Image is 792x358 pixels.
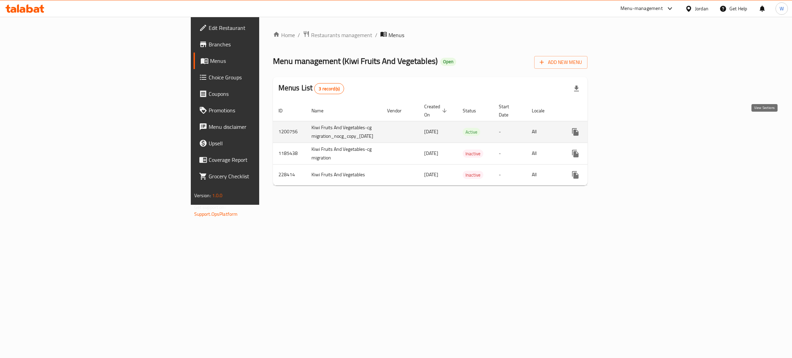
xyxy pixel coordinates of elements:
span: Add New Menu [540,58,582,67]
span: Grocery Checklist [209,172,318,180]
h2: Menus List [278,83,344,94]
span: 3 record(s) [315,86,344,92]
span: Upsell [209,139,318,147]
a: Coupons [194,86,323,102]
span: Start Date [499,102,518,119]
td: Kiwi Fruits And Vegetables-cg migration [306,143,382,164]
td: Kiwi Fruits And Vegetables-cg migration_nocg_copy_[DATE] [306,121,382,143]
button: Change Status [584,124,600,140]
span: Locale [532,107,553,115]
div: Open [440,58,456,66]
span: Edit Restaurant [209,24,318,32]
div: Export file [568,80,585,97]
span: Promotions [209,106,318,114]
td: - [493,121,526,143]
span: [DATE] [424,127,438,136]
span: 1.0.0 [212,191,223,200]
button: more [567,167,584,183]
span: ID [278,107,291,115]
th: Actions [562,100,639,121]
span: Get support on: [194,203,226,212]
span: Menu disclaimer [209,123,318,131]
a: Coverage Report [194,152,323,168]
span: Menu management ( Kiwi Fruits And Vegetables ) [273,53,438,69]
span: Restaurants management [311,31,372,39]
a: Branches [194,36,323,53]
button: Add New Menu [534,56,587,69]
td: All [526,143,562,164]
button: more [567,145,584,162]
span: Status [463,107,485,115]
div: Total records count [314,83,344,94]
span: Name [311,107,332,115]
li: / [375,31,377,39]
a: Menus [194,53,323,69]
table: enhanced table [273,100,639,186]
a: Promotions [194,102,323,119]
span: Inactive [463,150,483,158]
nav: breadcrumb [273,31,588,40]
button: Change Status [584,145,600,162]
button: Change Status [584,167,600,183]
span: [DATE] [424,170,438,179]
span: Coupons [209,90,318,98]
button: more [567,124,584,140]
div: Menu-management [620,4,663,13]
a: Grocery Checklist [194,168,323,184]
td: Kiwi Fruits And Vegetables [306,164,382,185]
a: Menu disclaimer [194,119,323,135]
span: Open [440,59,456,65]
span: Vendor [387,107,410,115]
a: Support.OpsPlatform [194,210,238,219]
span: Active [463,128,480,136]
span: Choice Groups [209,73,318,81]
div: Jordan [695,5,708,12]
td: All [526,164,562,185]
span: Inactive [463,171,483,179]
td: - [493,164,526,185]
a: Edit Restaurant [194,20,323,36]
td: - [493,143,526,164]
span: [DATE] [424,149,438,158]
a: Upsell [194,135,323,152]
a: Choice Groups [194,69,323,86]
span: Branches [209,40,318,48]
span: Menus [210,57,318,65]
span: Version: [194,191,211,200]
span: Coverage Report [209,156,318,164]
td: All [526,121,562,143]
span: Created On [424,102,449,119]
span: Menus [388,31,404,39]
a: Restaurants management [303,31,372,40]
span: W [780,5,784,12]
